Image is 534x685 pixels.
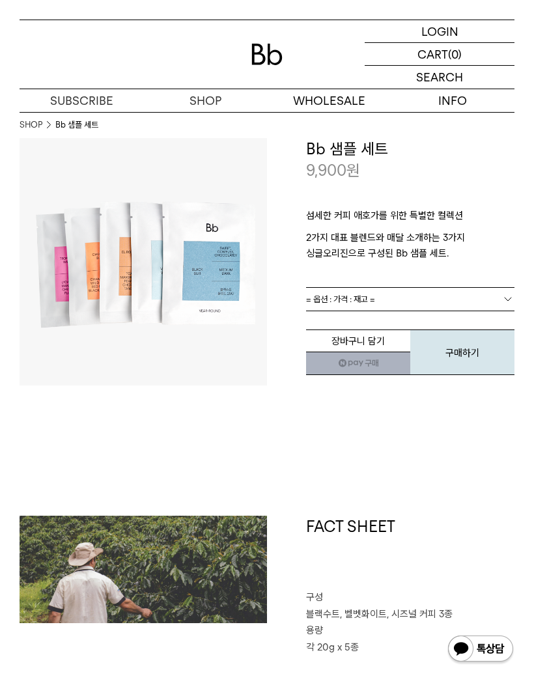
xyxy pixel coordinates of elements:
a: SUBSCRIBE [20,89,143,112]
p: CART [417,43,448,65]
a: SHOP [20,119,42,132]
p: LOGIN [421,20,458,42]
img: 카카오톡 채널 1:1 채팅 버튼 [447,634,514,665]
span: 블랙수트, 벨벳화이트, 시즈널 커피 3종 [306,608,453,620]
p: INFO [391,89,514,112]
a: CART (0) [365,43,514,66]
h1: FACT SHEET [306,516,514,590]
a: SHOP [143,89,267,112]
button: 장바구니 담기 [306,329,410,352]
h3: Bb 샘플 세트 [306,138,514,160]
p: WHOLESALE [267,89,391,112]
p: 2가지 대표 블렌드와 매달 소개하는 3가지 싱글오리진으로 구성된 Bb 샘플 세트. [306,230,514,261]
img: Bb 샘플 세트 [20,516,267,623]
span: 각 20g x 5종 [306,641,359,653]
button: 구매하기 [410,329,514,375]
a: 새창 [306,352,410,375]
p: SEARCH [416,66,463,89]
p: 섬세한 커피 애호가를 위한 특별한 컬렉션 [306,208,514,230]
span: 구성 [306,591,323,603]
a: LOGIN [365,20,514,43]
img: Bb 샘플 세트 [20,138,267,385]
p: 9,900 [306,160,360,182]
p: (0) [448,43,462,65]
span: = 옵션 : 가격 : 재고 = [306,288,375,311]
span: 원 [346,161,360,180]
li: Bb 샘플 세트 [55,119,98,132]
img: 로고 [251,44,283,65]
span: 용량 [306,624,323,636]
